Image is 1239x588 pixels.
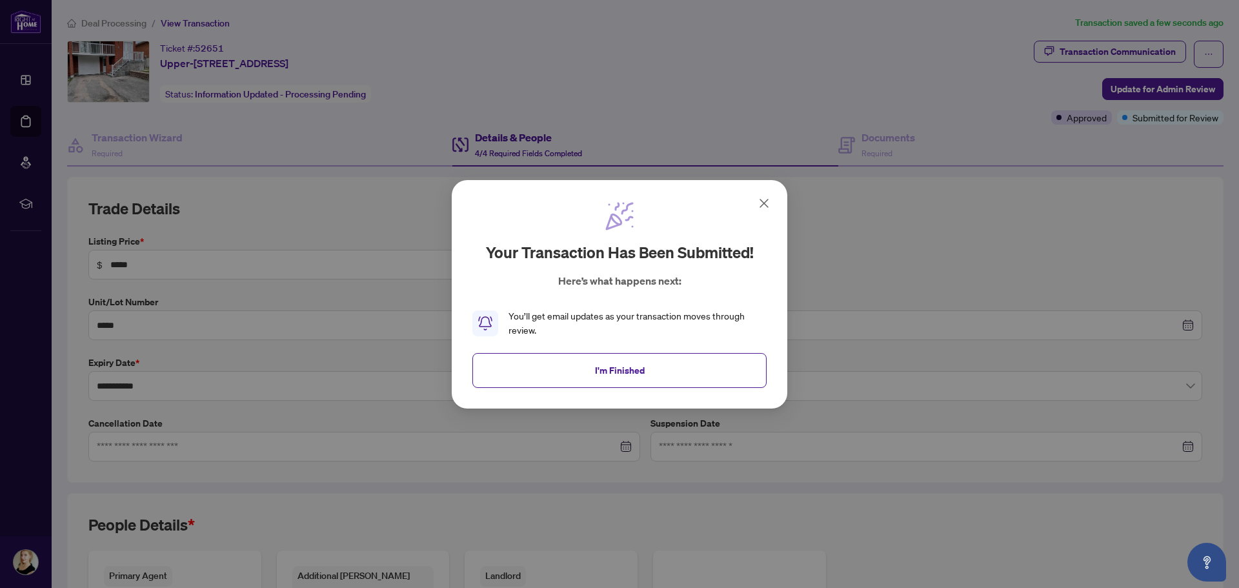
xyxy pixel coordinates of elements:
[509,309,767,338] div: You’ll get email updates as your transaction moves through review.
[595,360,645,380] span: I'm Finished
[558,273,681,289] p: Here’s what happens next:
[1187,543,1226,582] button: Open asap
[486,242,754,263] h2: Your transaction has been submitted!
[472,352,767,387] button: I'm Finished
